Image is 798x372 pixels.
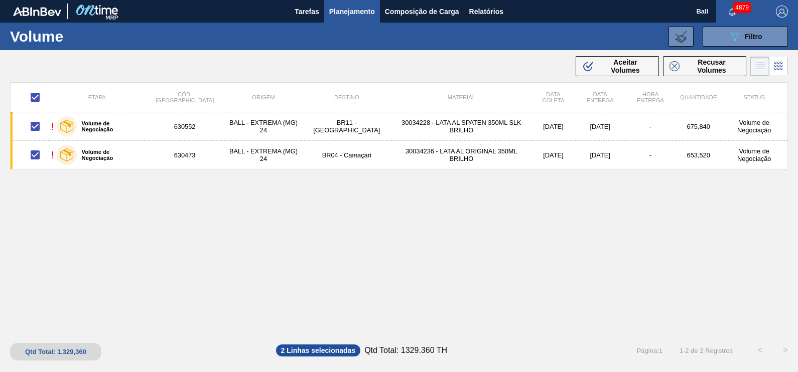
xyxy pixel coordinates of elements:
[391,112,531,141] td: 30034228 - LATA AL SPATEN 350ML SLK BRILHO
[769,57,788,76] div: Visão em Cards
[676,112,721,141] td: 675,840
[663,56,746,76] button: Recusar Volumes
[625,112,676,141] td: -
[145,112,225,141] td: 630552
[51,121,54,132] div: !
[678,347,733,354] span: 1 - 2 de 2 Registros
[302,112,391,141] td: BR11 - [GEOGRAPHIC_DATA]
[637,91,664,103] span: Hora Entrega
[745,33,762,41] span: Filtro
[302,141,391,169] td: BR04 - Camaçari
[531,141,575,169] td: [DATE]
[385,6,459,18] span: Composição de Carga
[145,141,225,169] td: 630473
[448,94,475,100] span: Material
[10,31,155,42] h1: Volume
[11,141,788,169] a: !Volume de Negociação630473BALL - EXTREMA (MG) 24BR04 - Camaçari30034236 - LATA AL ORIGINAL 350ML...
[576,56,659,76] button: Aceitar Volumes
[587,91,614,103] span: Data Entrega
[531,112,575,141] td: [DATE]
[334,94,359,100] span: Destino
[225,112,302,141] td: BALL - EXTREMA (MG) 24
[773,338,798,363] button: >
[364,346,447,355] span: Qtd Total: 1329.360 TH
[295,6,319,18] span: Tarefas
[721,141,787,169] td: Volume de Negociação
[576,112,625,141] td: [DATE]
[329,6,375,18] span: Planejamento
[776,6,788,18] img: Logout
[748,338,773,363] button: <
[11,112,788,141] a: !Volume de Negociação630552BALL - EXTREMA (MG) 24BR11 - [GEOGRAPHIC_DATA]30034228 - LATA AL SPATE...
[716,5,748,19] button: Notificações
[750,57,769,76] div: Visão em Lista
[13,7,61,16] img: TNhmsLtSVTkK8tSr43FrP2fwEKptu5GPRR3wAAAABJRU5ErkJggg==
[252,94,275,100] span: Origem
[77,120,141,132] label: Volume de Negociação
[576,141,625,169] td: [DATE]
[703,27,788,47] button: Filtro
[637,347,662,354] span: Página : 1
[156,91,214,103] span: Cód. [GEOGRAPHIC_DATA]
[225,141,302,169] td: BALL - EXTREMA (MG) 24
[391,141,531,169] td: 30034236 - LATA AL ORIGINAL 350ML BRILHO
[676,141,721,169] td: 653,520
[733,2,751,13] span: 4879
[743,94,764,100] span: Status
[18,348,94,355] div: Qtd Total: 1.329,360
[276,344,361,356] span: 2 Linhas selecionadas
[669,27,694,47] button: Importar Negociações de Volume
[88,94,106,100] span: Etapa
[721,112,787,141] td: Volume de Negociação
[684,58,740,74] span: Recusar Volumes
[77,149,141,161] label: Volume de Negociação
[51,149,54,161] div: !
[542,91,564,103] span: Data coleta
[625,141,676,169] td: -
[680,94,717,100] span: Quantidade
[598,58,652,74] span: Aceitar Volumes
[469,6,503,18] span: Relatórios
